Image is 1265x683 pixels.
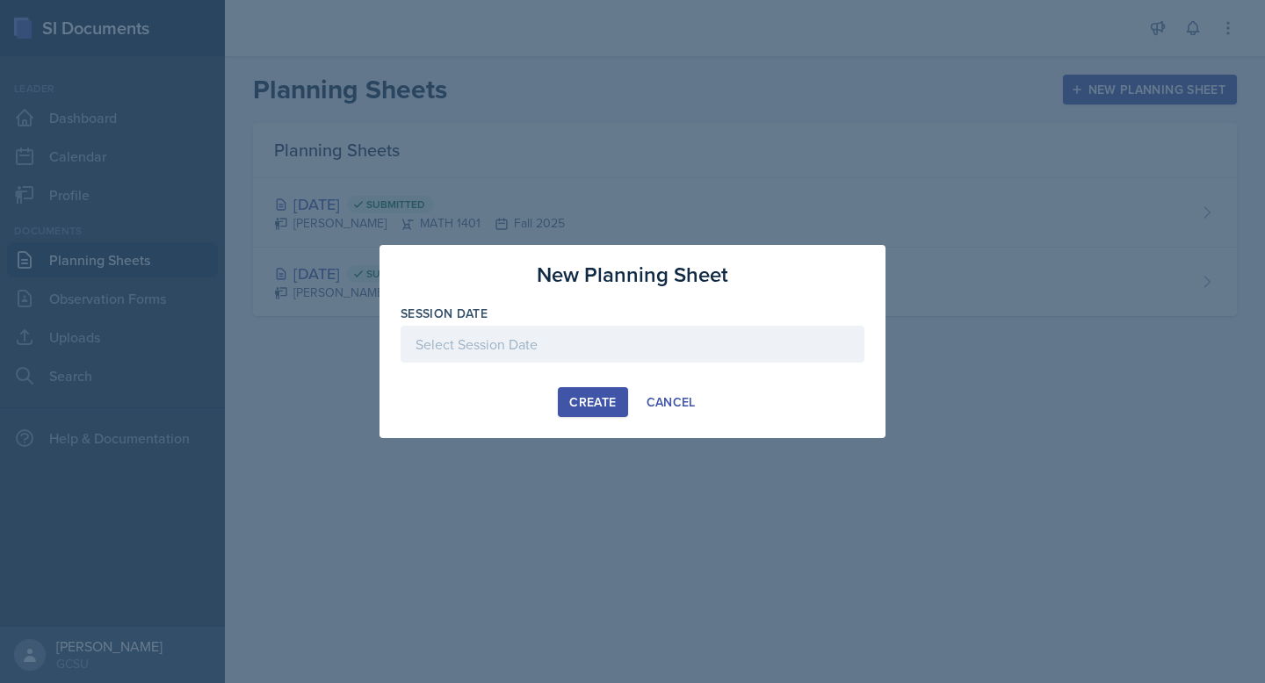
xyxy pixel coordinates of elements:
label: Session Date [401,305,488,322]
button: Create [558,387,627,417]
div: Create [569,395,616,409]
button: Cancel [635,387,707,417]
h3: New Planning Sheet [537,259,728,291]
div: Cancel [647,395,696,409]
